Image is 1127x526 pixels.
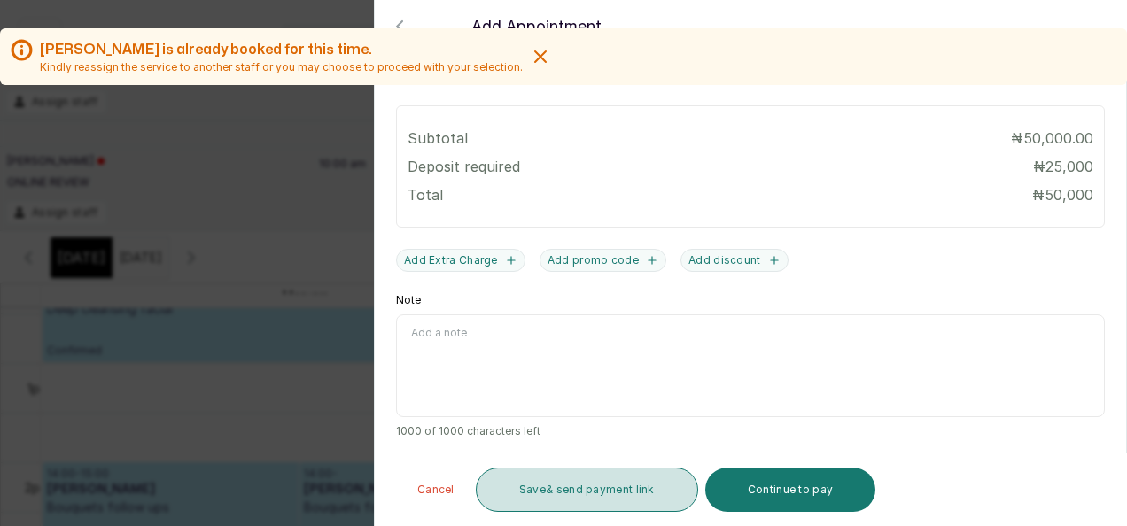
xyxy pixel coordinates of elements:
p: Subtotal [408,128,468,149]
span: 25,000 [1045,158,1093,175]
p: ₦ [1033,156,1093,177]
button: Continue to pay [705,468,876,512]
p: Kindly reassign the service to another staff or you may choose to proceed with your selection. [40,60,523,74]
label: Note [396,293,421,307]
p: Add Appointment [471,14,602,39]
button: Add discount [680,249,789,272]
button: Add promo code [540,249,666,272]
h2: [PERSON_NAME] is already booked for this time. [40,39,523,60]
span: 50,000 [1045,186,1093,204]
p: ₦50,000.00 [1011,128,1093,149]
p: ₦ [1032,184,1093,205]
button: Save& send payment link [476,468,698,512]
button: Add Extra Charge [396,249,525,272]
button: Cancel [403,468,469,512]
span: 1000 of 1000 characters left [396,424,1105,438]
p: Total [408,184,443,205]
p: Deposit required [408,156,520,177]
